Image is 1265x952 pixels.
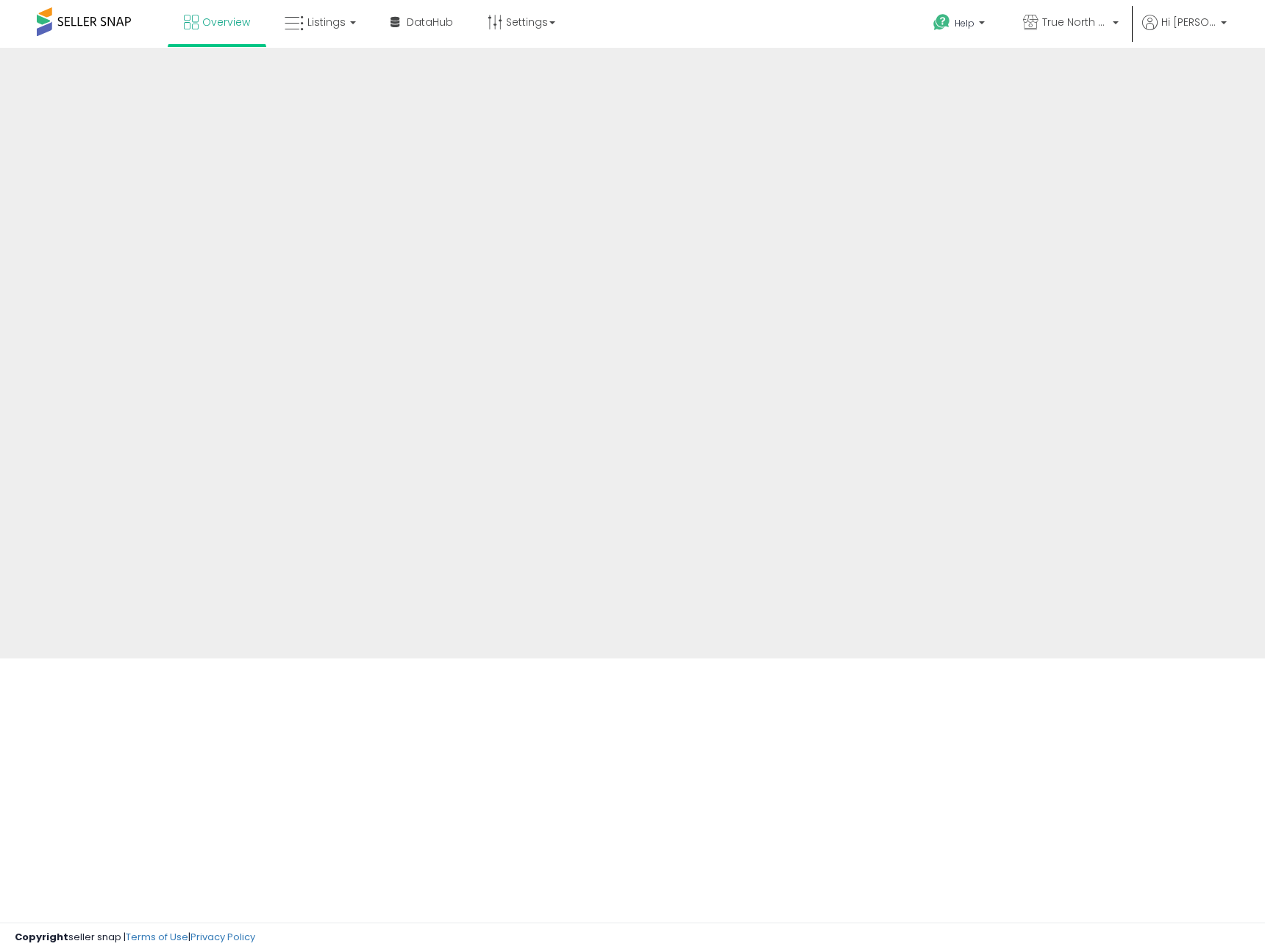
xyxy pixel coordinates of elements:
i: Get Help [933,13,951,32]
span: Hi [PERSON_NAME] [1161,15,1216,29]
span: DataHub [407,15,453,29]
span: True North Supply & Co. - Walmart [1042,15,1108,29]
span: Listings [307,15,346,29]
span: Overview [202,15,250,29]
a: Help [922,2,999,48]
a: Hi [PERSON_NAME] [1142,15,1227,48]
span: Help [955,17,974,29]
